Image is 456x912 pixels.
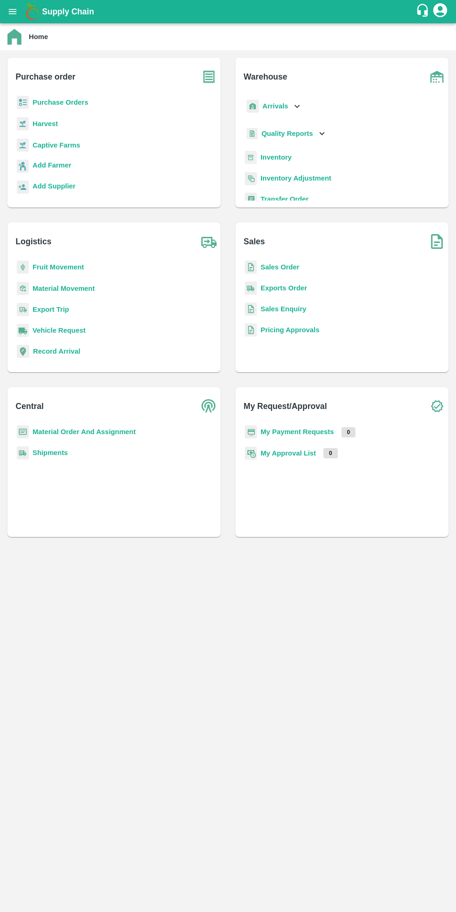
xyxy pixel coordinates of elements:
b: Supply Chain [42,7,94,16]
b: Arrivals [262,102,288,110]
a: Inventory Adjustment [261,174,331,182]
img: farmer [17,160,29,173]
a: Harvest [33,120,58,127]
img: sales [245,302,257,316]
p: 0 [342,427,356,437]
a: Exports Order [261,284,307,292]
img: central [197,395,221,418]
button: open drawer [2,1,23,22]
b: Add Supplier [33,182,75,190]
img: material [17,282,29,295]
a: Fruit Movement [33,263,84,271]
a: Material Order And Assignment [33,428,136,436]
img: centralMaterial [17,425,29,439]
img: shipments [17,446,29,460]
img: soSales [425,230,449,253]
img: home [7,29,21,45]
a: Export Trip [33,306,69,313]
img: inventory [245,172,257,185]
a: Supply Chain [42,5,416,18]
a: Vehicle Request [33,327,86,334]
b: Logistics [16,235,52,248]
a: Inventory [261,154,292,161]
img: shipments [245,282,257,295]
a: Sales Enquiry [261,305,306,313]
b: Purchase order [16,70,75,83]
a: My Payment Requests [261,428,334,436]
img: harvest [17,117,29,131]
img: whInventory [245,151,257,164]
img: supplier [17,181,29,194]
a: Purchase Orders [33,99,88,106]
b: Quality Reports [262,130,313,137]
img: purchase [197,65,221,88]
b: Sales [244,235,265,248]
div: Arrivals [245,96,302,117]
img: whTransfer [245,193,257,206]
b: Home [29,33,48,40]
img: check [425,395,449,418]
img: payment [245,425,257,439]
a: Transfer Order [261,195,308,203]
a: Material Movement [33,285,95,292]
p: 0 [323,448,338,458]
div: account of current user [432,2,449,21]
img: whArrival [247,100,259,113]
img: sales [245,323,257,337]
img: logo [23,2,42,21]
a: My Approval List [261,449,316,457]
b: My Request/Approval [244,400,327,413]
img: truck [197,230,221,253]
img: delivery [17,303,29,316]
img: sales [245,261,257,274]
b: Central [16,400,44,413]
div: Quality Reports [245,124,327,143]
a: Shipments [33,449,68,456]
img: vehicle [17,324,29,337]
div: customer-support [416,3,432,20]
b: Add Farmer [33,161,71,169]
a: Sales Order [261,263,299,271]
img: warehouse [425,65,449,88]
img: recordArrival [17,345,29,358]
img: fruit [17,261,29,274]
img: harvest [17,138,29,152]
b: Warehouse [244,70,288,83]
a: Pricing Approvals [261,326,319,334]
img: approval [245,446,257,460]
a: Add Farmer [33,160,71,173]
img: qualityReport [247,128,258,140]
a: Captive Farms [33,141,80,149]
a: Record Arrival [33,348,80,355]
img: reciept [17,96,29,109]
a: Add Supplier [33,181,75,194]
